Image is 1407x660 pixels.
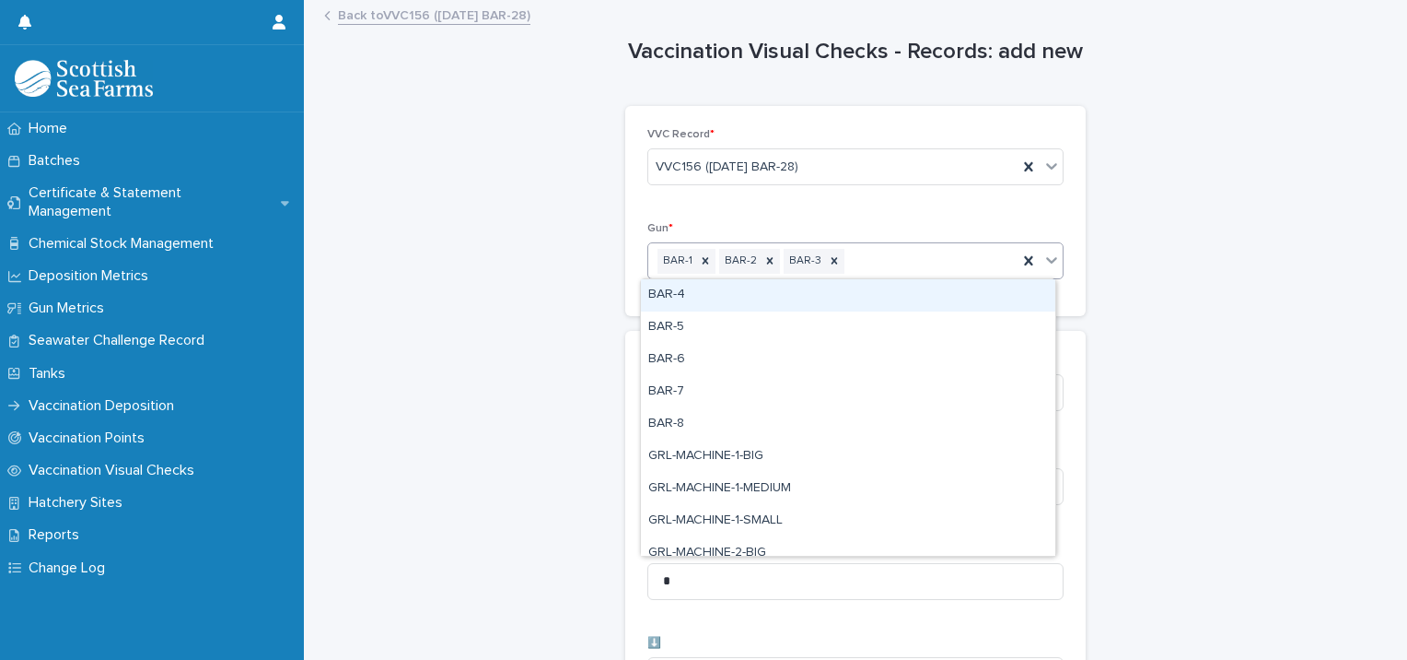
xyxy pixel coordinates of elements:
[641,312,1055,344] div: BAR-5
[21,120,82,137] p: Home
[656,158,798,177] span: VVC156 ([DATE] BAR-28)
[647,638,661,649] span: ⬇️
[21,184,281,219] p: Certificate & Statement Management
[641,473,1055,505] div: GRL-MACHINE-1-MEDIUM
[21,365,80,383] p: Tanks
[647,223,673,234] span: Gun
[21,462,209,479] p: Vaccination Visual Checks
[641,537,1055,570] div: GRL-MACHINE-2-BIG
[338,4,530,25] a: Back toVVC156 ([DATE] BAR-28)
[21,235,228,253] p: Chemical Stock Management
[641,441,1055,473] div: GRL-MACHINE-1-BIG
[21,152,95,170] p: Batches
[719,249,760,274] div: BAR-2
[21,560,120,577] p: Change Log
[21,332,219,349] p: Seawater Challenge Record
[21,494,137,512] p: Hatchery Sites
[641,376,1055,408] div: BAR-7
[21,300,119,317] p: Gun Metrics
[641,279,1055,312] div: BAR-4
[641,505,1055,537] div: GRL-MACHINE-1-SMALL
[784,249,824,274] div: BAR-3
[21,397,189,415] p: Vaccination Deposition
[657,249,695,274] div: BAR-1
[641,408,1055,441] div: BAR-8
[21,430,159,447] p: Vaccination Points
[21,267,163,285] p: Deposition Metrics
[625,39,1086,65] h1: Vaccination Visual Checks - Records: add new
[647,129,715,140] span: VVC Record
[21,526,94,544] p: Reports
[15,60,153,97] img: uOABhIYSsOPhGJQdTwEw
[641,344,1055,376] div: BAR-6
